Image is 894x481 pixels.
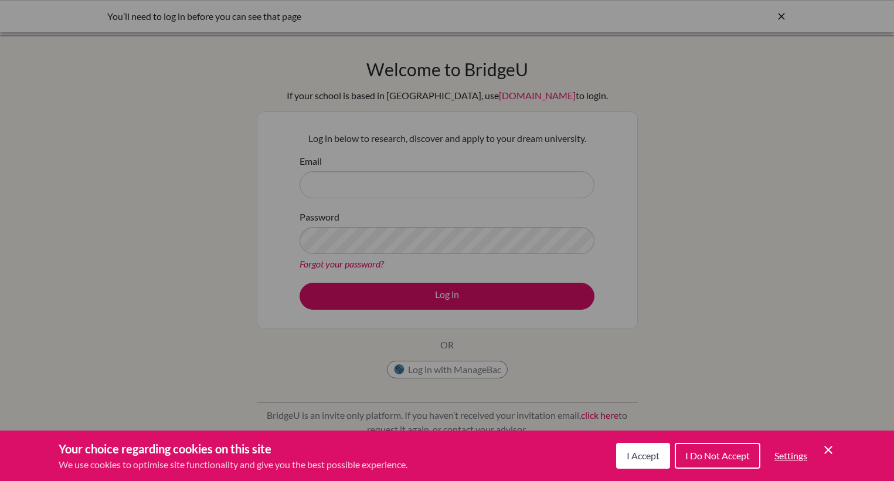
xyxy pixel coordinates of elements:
p: We use cookies to optimise site functionality and give you the best possible experience. [59,458,407,472]
button: Settings [765,444,817,468]
h3: Your choice regarding cookies on this site [59,440,407,458]
button: I Accept [616,443,670,469]
span: I Accept [627,450,660,461]
span: Settings [774,450,807,461]
button: I Do Not Accept [675,443,760,469]
button: Save and close [821,443,835,457]
span: I Do Not Accept [685,450,750,461]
